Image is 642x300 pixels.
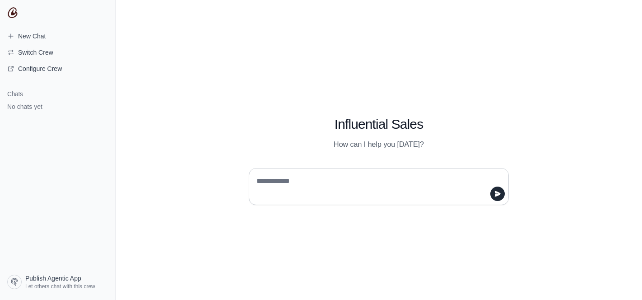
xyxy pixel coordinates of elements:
[4,45,112,60] button: Switch Crew
[4,29,112,43] a: New Chat
[18,32,46,41] span: New Chat
[25,283,95,290] span: Let others chat with this crew
[18,48,53,57] span: Switch Crew
[249,139,509,150] p: How can I help you [DATE]?
[18,64,62,73] span: Configure Crew
[7,7,18,18] img: CrewAI Logo
[4,61,112,76] a: Configure Crew
[249,116,509,132] h1: Influential Sales
[25,274,81,283] span: Publish Agentic App
[4,271,112,293] a: Publish Agentic App Let others chat with this crew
